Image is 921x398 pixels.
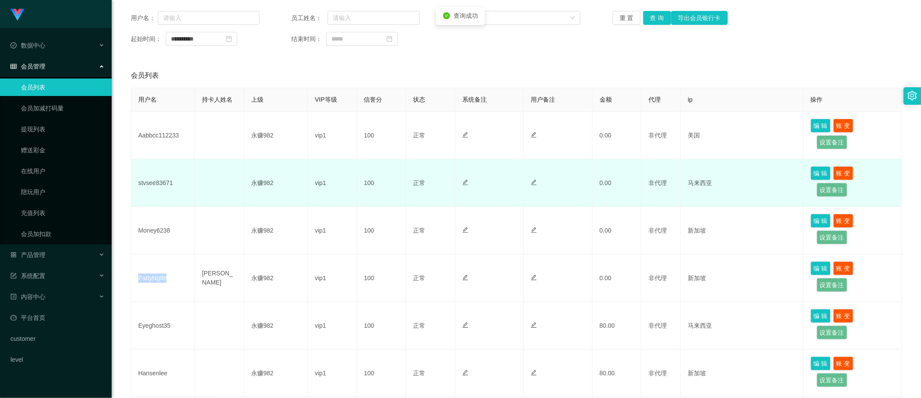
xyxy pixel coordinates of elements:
[531,274,537,281] i: 图标: edit
[131,254,195,302] td: PattyNg88
[462,322,468,328] i: 图标: edit
[131,207,195,254] td: Money6238
[648,322,667,329] span: 非代理
[817,183,847,197] button: 设置备注
[613,11,641,25] button: 重 置
[600,96,612,103] span: 金额
[811,357,831,371] button: 编 辑
[833,261,853,275] button: 账 变
[131,70,159,81] span: 会员列表
[648,179,667,186] span: 非代理
[681,159,803,207] td: 马来西亚
[10,294,17,300] i: 图标: profile
[593,207,642,254] td: 0.00
[10,272,45,279] span: 系统配置
[648,132,667,139] span: 非代理
[593,350,642,397] td: 80.00
[681,302,803,350] td: 马来西亚
[443,12,450,19] i: icon: check-circle
[907,91,917,100] i: 图标: setting
[570,15,575,21] i: 图标: down
[244,112,308,159] td: 永赚982
[811,214,831,228] button: 编 辑
[195,254,244,302] td: [PERSON_NAME]
[413,179,425,186] span: 正常
[648,227,667,234] span: 非代理
[10,351,105,368] a: level
[817,373,847,387] button: 设置备注
[291,34,326,44] span: 结束时间：
[10,9,24,21] img: logo.9652507e.png
[131,34,166,44] span: 起始时间：
[648,370,667,377] span: 非代理
[593,302,642,350] td: 80.00
[817,326,847,340] button: 设置备注
[531,132,537,138] i: 图标: edit
[10,309,105,326] a: 图标: dashboard平台首页
[462,370,468,376] i: 图标: edit
[811,119,831,133] button: 编 辑
[531,370,537,376] i: 图标: edit
[308,112,357,159] td: vip1
[643,11,671,25] button: 查 询
[131,112,195,159] td: Aabbcc112233
[833,214,853,228] button: 账 变
[454,12,478,19] span: 查询成功
[131,159,195,207] td: stvsee83671
[811,166,831,180] button: 编 辑
[688,96,692,103] span: ip
[357,207,406,254] td: 100
[158,11,259,25] input: 请输入
[357,254,406,302] td: 100
[833,119,853,133] button: 账 变
[357,302,406,350] td: 100
[531,322,537,328] i: 图标: edit
[21,204,105,222] a: 充值列表
[21,183,105,201] a: 陪玩用户
[462,179,468,185] i: 图标: edit
[413,274,425,281] span: 正常
[386,36,392,42] i: 图标: calendar
[244,159,308,207] td: 永赚982
[833,166,853,180] button: 账 变
[21,99,105,117] a: 会员加减打码量
[593,254,642,302] td: 0.00
[462,274,468,281] i: 图标: edit
[681,254,803,302] td: 新加坡
[10,251,45,258] span: 产品管理
[413,132,425,139] span: 正常
[10,293,45,300] span: 内容中心
[10,330,105,347] a: customer
[308,159,357,207] td: vip1
[21,79,105,96] a: 会员列表
[357,112,406,159] td: 100
[817,230,847,244] button: 设置备注
[833,357,853,371] button: 账 变
[10,42,45,49] span: 数据中心
[593,112,642,159] td: 0.00
[671,11,728,25] button: 导出会员银行卡
[681,207,803,254] td: 新加坡
[308,207,357,254] td: vip1
[593,159,642,207] td: 0.00
[131,350,195,397] td: Hansenlee
[681,350,803,397] td: 新加坡
[21,120,105,138] a: 提现列表
[364,96,382,103] span: 信誉分
[21,162,105,180] a: 在线用户
[10,252,17,258] i: 图标: appstore-o
[413,96,425,103] span: 状态
[226,36,232,42] i: 图标: calendar
[462,96,487,103] span: 系统备注
[244,207,308,254] td: 永赚982
[308,302,357,350] td: vip1
[811,309,831,323] button: 编 辑
[531,96,555,103] span: 用户备注
[531,227,537,233] i: 图标: edit
[462,132,468,138] i: 图标: edit
[10,63,17,69] i: 图标: table
[138,96,157,103] span: 用户名
[462,227,468,233] i: 图标: edit
[648,274,667,281] span: 非代理
[327,11,420,25] input: 请输入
